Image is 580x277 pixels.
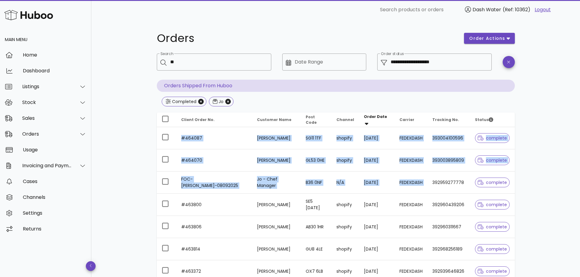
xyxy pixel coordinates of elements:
[23,178,86,184] div: Cases
[176,127,252,149] td: #464087
[478,158,507,162] span: complete
[427,149,470,171] td: 393003895809
[359,149,395,171] td: [DATE]
[470,113,515,127] th: Status
[381,52,404,56] label: Order status
[252,194,301,216] td: [PERSON_NAME]
[22,99,72,105] div: Stock
[478,203,507,207] span: complete
[301,238,332,260] td: GU8 4LE
[306,114,317,125] span: Post Code
[217,99,223,105] div: Jo
[395,194,427,216] td: FEDEXDASH
[332,113,359,127] th: Channel
[427,194,470,216] td: 392960439206
[478,269,507,273] span: complete
[359,194,395,216] td: [DATE]
[475,117,493,122] span: Status
[535,6,551,13] a: Logout
[171,99,196,105] div: Completed
[359,216,395,238] td: [DATE]
[395,171,427,194] td: FEDEXDASH
[359,171,395,194] td: [DATE]
[176,238,252,260] td: #463814
[176,113,252,127] th: Client Order No.
[23,210,86,216] div: Settings
[257,117,291,122] span: Customer Name
[332,171,359,194] td: N/A
[432,117,459,122] span: Tracking No.
[252,149,301,171] td: [PERSON_NAME]
[395,113,427,127] th: Carrier
[469,35,505,42] span: order actions
[252,113,301,127] th: Customer Name
[181,117,215,122] span: Client Order No.
[478,225,507,229] span: complete
[157,80,515,92] p: Orders Shipped From Huboo
[364,114,387,119] span: Order Date
[301,216,332,238] td: AB30 1HR
[427,171,470,194] td: 392959277778
[427,238,470,260] td: 392968256189
[22,84,72,89] div: Listings
[157,33,457,44] h1: Orders
[399,117,414,122] span: Carrier
[252,127,301,149] td: [PERSON_NAME]
[23,226,86,232] div: Returns
[176,194,252,216] td: #463800
[427,113,470,127] th: Tracking No.
[395,127,427,149] td: FEDEXDASH
[176,171,252,194] td: FOC-[PERSON_NAME]-08092025
[160,52,173,56] label: Search
[22,115,72,121] div: Sales
[252,171,301,194] td: Jo - Chef Manager
[301,194,332,216] td: SE5 [DATE]
[252,216,301,238] td: [PERSON_NAME]
[4,9,53,22] img: Huboo Logo
[395,149,427,171] td: FEDEXDASH
[478,247,507,251] span: complete
[478,180,507,185] span: complete
[301,113,332,127] th: Post Code
[332,238,359,260] td: shopify
[22,163,72,168] div: Invoicing and Payments
[427,216,470,238] td: 392960311667
[176,216,252,238] td: #463806
[359,113,395,127] th: Order Date: Sorted descending. Activate to remove sorting.
[332,194,359,216] td: shopify
[464,33,515,44] button: order actions
[23,52,86,58] div: Home
[359,238,395,260] td: [DATE]
[359,127,395,149] td: [DATE]
[301,171,332,194] td: B36 0NF
[23,147,86,153] div: Usage
[22,131,72,137] div: Orders
[198,99,204,104] button: Close
[336,117,354,122] span: Channel
[332,127,359,149] td: shopify
[23,68,86,74] div: Dashboard
[301,127,332,149] td: SG11 1TF
[176,149,252,171] td: #464070
[332,216,359,238] td: shopify
[225,99,231,104] button: Close
[252,238,301,260] td: [PERSON_NAME]
[23,194,86,200] div: Channels
[427,127,470,149] td: 393004100596
[478,136,507,140] span: complete
[395,216,427,238] td: FEDEXDASH
[395,238,427,260] td: FEDEXDASH
[473,6,501,13] span: Dash Water
[332,149,359,171] td: shopify
[301,149,332,171] td: GL53 0HE
[503,6,530,13] span: (Ref: 10362)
